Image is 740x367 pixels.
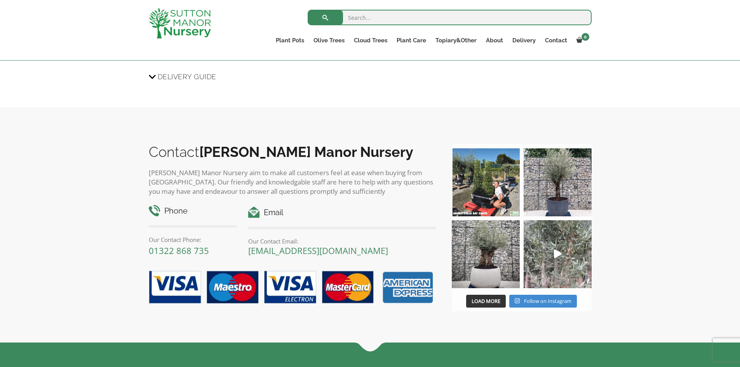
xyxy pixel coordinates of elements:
[308,10,592,25] input: Search...
[524,220,592,288] a: Play
[515,298,520,304] svg: Instagram
[149,144,436,160] h2: Contact
[149,245,209,256] a: 01322 868 735
[452,148,520,216] img: Our elegant & picturesque Angustifolia Cones are an exquisite addition to your Bay Tree collectio...
[248,207,436,219] h4: Email
[508,35,540,46] a: Delivery
[149,205,237,217] h4: Phone
[158,70,216,84] span: Delivery Guide
[572,35,592,46] a: 0
[509,295,576,308] a: Instagram Follow on Instagram
[309,35,349,46] a: Olive Trees
[466,295,506,308] button: Load More
[248,237,436,246] p: Our Contact Email:
[149,235,237,244] p: Our Contact Phone:
[554,249,562,258] svg: Play
[199,144,413,160] b: [PERSON_NAME] Manor Nursery
[431,35,481,46] a: Topiary&Other
[149,168,436,196] p: [PERSON_NAME] Manor Nursery aim to make all customers feel at ease when buying from [GEOGRAPHIC_D...
[392,35,431,46] a: Plant Care
[524,148,592,216] img: A beautiful multi-stem Spanish Olive tree potted in our luxurious fibre clay pots 😍😍
[481,35,508,46] a: About
[524,297,571,304] span: Follow on Instagram
[540,35,572,46] a: Contact
[248,245,388,256] a: [EMAIL_ADDRESS][DOMAIN_NAME]
[472,297,500,304] span: Load More
[143,266,436,309] img: payment-options.png
[582,33,589,41] span: 0
[452,220,520,288] img: Check out this beauty we potted at our nursery today ❤️‍🔥 A huge, ancient gnarled Olive tree plan...
[271,35,309,46] a: Plant Pots
[149,8,211,38] img: logo
[349,35,392,46] a: Cloud Trees
[524,220,592,288] img: New arrivals Monday morning of beautiful olive trees 🤩🤩 The weather is beautiful this summer, gre...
